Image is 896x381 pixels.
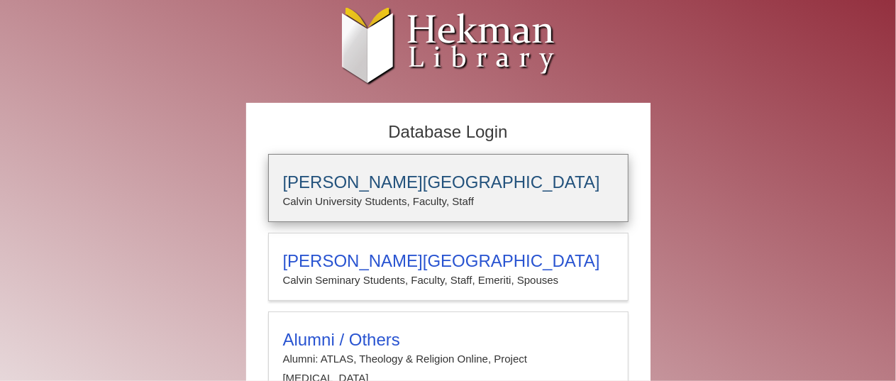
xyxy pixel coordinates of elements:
[283,172,614,192] h3: [PERSON_NAME][GEOGRAPHIC_DATA]
[268,233,629,301] a: [PERSON_NAME][GEOGRAPHIC_DATA]Calvin Seminary Students, Faculty, Staff, Emeriti, Spouses
[283,192,614,211] p: Calvin University Students, Faculty, Staff
[283,271,614,289] p: Calvin Seminary Students, Faculty, Staff, Emeriti, Spouses
[261,118,636,147] h2: Database Login
[283,251,614,271] h3: [PERSON_NAME][GEOGRAPHIC_DATA]
[268,154,629,222] a: [PERSON_NAME][GEOGRAPHIC_DATA]Calvin University Students, Faculty, Staff
[283,330,614,350] h3: Alumni / Others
